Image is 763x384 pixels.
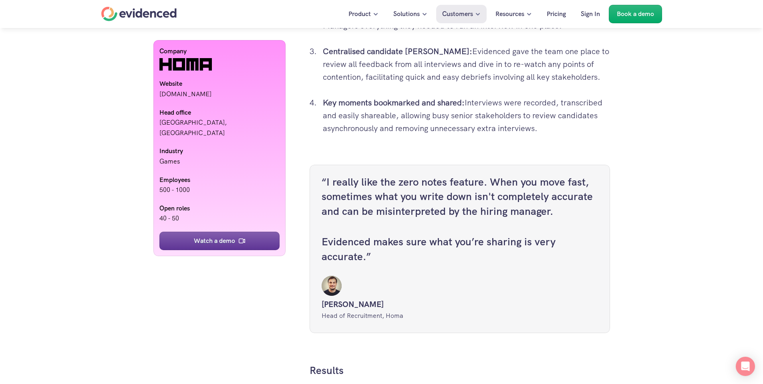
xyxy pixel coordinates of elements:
img: "" [322,276,342,296]
p: Book a demo [617,9,654,19]
h6: Website [159,79,280,89]
p: [GEOGRAPHIC_DATA], [GEOGRAPHIC_DATA] [159,117,280,138]
p: Head of Recruitment, Homa [322,311,598,321]
strong: “I really like the zero notes feature. When you move fast, sometimes what you write down isn't co... [322,175,596,218]
h6: Company [159,46,280,57]
a: [DOMAIN_NAME] [159,90,211,98]
h6: Open roles [159,203,280,214]
a: Pricing [541,5,572,23]
a: Book a demo [609,5,662,23]
h6: Employees [159,175,280,185]
h6: Head office [159,107,280,118]
p: Customers [442,9,473,19]
p: Solutions [393,9,420,19]
p: Games [159,156,280,167]
strong: Key moments bookmarked and shared: [323,97,465,108]
p: Resources [495,9,524,19]
p: Pricing [547,9,566,19]
p: Product [348,9,371,19]
h6: Industry [159,146,280,157]
a: Home [101,7,177,21]
p: Interviews were recorded, transcribed and easily shareable, allowing busy senior stakeholders to ... [323,96,610,135]
p: Sign In [581,9,600,19]
p: Evidenced gave the team one place to review all feedback from all interviews and dive in to re-wa... [323,45,610,96]
p: 40 - 50 [159,214,280,224]
div: Open Intercom Messenger [736,357,755,376]
strong: Evidenced makes sure what you’re sharing is very accurate.” [322,235,558,263]
p: Watch a demo [194,236,235,246]
a: Sign In [575,5,606,23]
strong: Centralised candidate [PERSON_NAME]: [323,46,472,57]
strong: Results [310,364,344,377]
h5: [PERSON_NAME] [322,298,598,311]
p: 500 - 1000 [159,185,280,195]
a: Watch a demo [159,232,280,250]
